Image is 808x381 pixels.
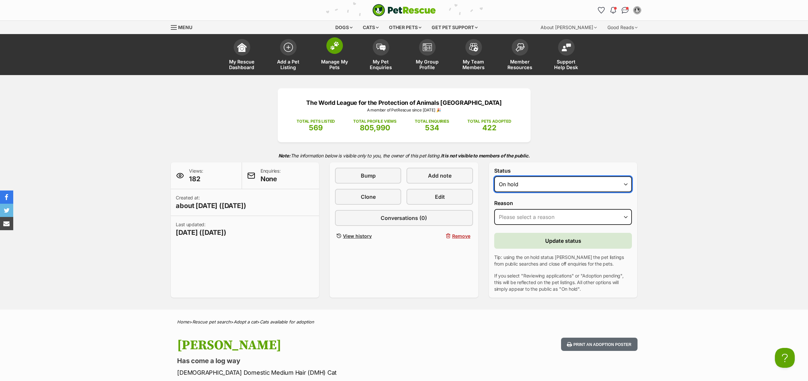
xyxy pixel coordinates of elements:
[177,356,457,365] p: Has come a log way
[412,59,442,70] span: My Group Profile
[515,43,525,52] img: member-resources-icon-8e73f808a243e03378d46382f2149f9095a855e16c252ad45f914b54edf8863c.svg
[358,21,383,34] div: Cats
[494,233,632,249] button: Update status
[428,172,452,180] span: Add note
[620,5,631,16] a: Conversations
[366,59,396,70] span: My Pet Enquiries
[227,59,257,70] span: My Rescue Dashboard
[335,189,401,205] a: Clone
[381,214,427,222] span: Conversations (0)
[441,153,530,158] strong: It is not visible to members of the public.
[536,21,602,34] div: About [PERSON_NAME]
[278,153,291,158] strong: Note:
[634,7,641,14] img: World League for Protection of Animals profile pic
[603,21,642,34] div: Good Reads
[320,59,350,70] span: Manage My Pets
[423,43,432,51] img: group-profile-icon-3fa3cf56718a62981997c0bc7e787c4b2cf8bcc04b72c1350f741eb67cf2f40e.svg
[467,118,511,124] p: TOTAL PETS ADOPTED
[284,43,293,52] img: add-pet-listing-icon-0afa8454b4691262ce3f59096e99ab1cd57d4a30225e0717b998d2c9b9846f56.svg
[189,174,203,184] span: 182
[360,123,390,132] span: 805,990
[260,319,314,324] a: Cats available for adoption
[494,200,632,206] label: Reason
[335,168,401,184] a: Bump
[331,21,357,34] div: Dogs
[358,36,404,75] a: My Pet Enquiries
[425,123,439,132] span: 534
[376,44,386,51] img: pet-enquiries-icon-7e3ad2cf08bfb03b45e93fb7055b45f3efa6380592205ae92323e6603595dc1f.svg
[288,107,521,113] p: A member of PetRescue since [DATE] 🎉
[451,36,497,75] a: My Team Members
[494,273,632,292] p: If you select "Reviewing applications" or "Adoption pending", this will be reflected on the pet l...
[608,5,619,16] button: Notifications
[427,21,482,34] div: Get pet support
[545,237,581,245] span: Update status
[189,168,203,184] p: Views:
[353,118,397,124] p: TOTAL PROFILE VIEWS
[632,5,642,16] button: My account
[288,98,521,107] p: The World League for the Protection of Animals [GEOGRAPHIC_DATA]
[311,36,358,75] a: Manage My Pets
[596,5,607,16] a: Favourites
[404,36,451,75] a: My Group Profile
[330,41,339,50] img: manage-my-pets-icon-02211641906a0b7f246fdf0571729dbe1e7629f14944591b6c1af311fb30b64b.svg
[261,174,281,184] span: None
[177,368,457,377] p: [DEMOGRAPHIC_DATA] Domestic Medium Hair (DMH) Cat
[219,36,265,75] a: My Rescue Dashboard
[372,4,436,17] img: logo-cat-932fe2b9b8326f06289b0f2fb663e598f794de774fb13d1741a6617ecf9a85b4.svg
[596,5,642,16] ul: Account quick links
[176,221,226,237] p: Last updated:
[361,193,376,201] span: Clone
[406,231,473,241] button: Remove
[50,42,99,83] img: https://img.kwcdn.com/product/fancy/e846ba0c-6e50-4d1d-b408-84b5699f86fb.jpg?imageMogr2/strip/siz...
[494,254,632,267] p: Tip: using the on hold status [PERSON_NAME] the pet listings from public searches and close off e...
[237,43,247,52] img: dashboard-icon-eb2f2d2d3e046f16d808141f083e7271f6b2e854fb5c12c21221c1fb7104beca.svg
[469,43,478,52] img: team-members-icon-5396bd8760b3fe7c0b43da4ab00e1e3bb1a5d9ba89233759b79545d2d3fc5d0d.svg
[261,168,281,184] p: Enquiries:
[335,210,473,226] a: Conversations (0)
[309,123,323,132] span: 569
[775,348,795,368] iframe: Help Scout Beacon - Open
[171,149,638,162] p: The information below is visible only to you, the owner of this pet listing.
[343,233,372,239] span: View history
[561,338,637,351] button: Print an adoption poster
[177,338,457,353] h1: [PERSON_NAME]
[459,59,489,70] span: My Team Members
[435,193,445,201] span: Edit
[361,172,376,180] span: Bump
[372,4,436,17] a: PetRescue
[161,319,647,324] div: > > >
[543,36,590,75] a: Support Help Desk
[551,59,581,70] span: Support Help Desk
[562,43,571,51] img: help-desk-icon-fdf02630f3aa405de69fd3d07c3f3aa587a6932b1a1747fa1d2bba05be0121f9.svg
[171,21,197,33] a: Menu
[176,194,246,210] p: Created at:
[234,319,257,324] a: Adopt a cat
[193,319,231,324] a: Rescue pet search
[178,24,193,30] span: Menu
[610,7,616,14] img: notifications-46538b983faf8c2785f20acdc204bb7945ddae34d4c08c2a6579f10ce5e182be.svg
[415,118,449,124] p: TOTAL ENQUIRIES
[177,319,190,324] a: Home
[482,123,497,132] span: 422
[494,168,632,174] label: Status
[497,36,543,75] a: Member Resources
[335,231,401,241] a: View history
[505,59,535,70] span: Member Resources
[384,21,426,34] div: Other pets
[406,168,473,184] a: Add note
[265,36,311,75] a: Add a Pet Listing
[273,59,303,70] span: Add a Pet Listing
[176,201,246,210] span: about [DATE] ([DATE])
[297,118,335,124] p: TOTAL PETS LISTED
[452,233,470,239] span: Remove
[622,7,629,14] img: chat-41dd97257d64d25036548639549fe6c8038ab92f7586957e7f3b1b290dea8141.svg
[406,189,473,205] a: Edit
[176,228,226,237] span: [DATE] ([DATE])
